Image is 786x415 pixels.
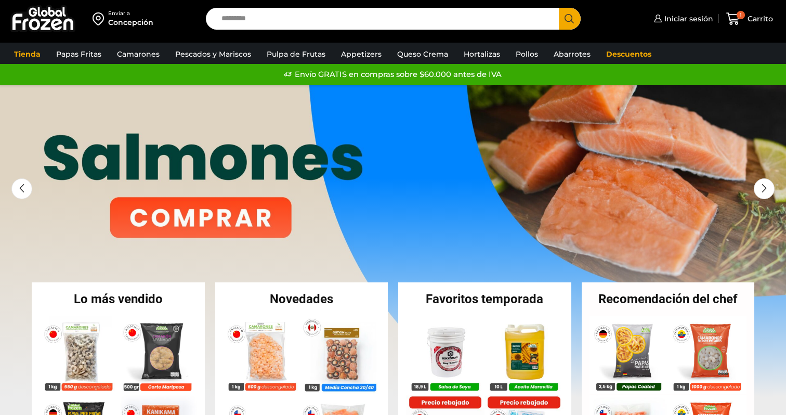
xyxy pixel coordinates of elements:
[11,178,32,199] div: Previous slide
[215,293,388,305] h2: Novedades
[108,17,153,28] div: Concepción
[582,293,755,305] h2: Recomendación del chef
[559,8,581,30] button: Search button
[548,44,596,64] a: Abarrotes
[392,44,453,64] a: Queso Crema
[745,14,773,24] span: Carrito
[754,178,775,199] div: Next slide
[459,44,505,64] a: Hortalizas
[170,44,256,64] a: Pescados y Mariscos
[261,44,331,64] a: Pulpa de Frutas
[112,44,165,64] a: Camarones
[398,293,571,305] h2: Favoritos temporada
[737,11,745,19] span: 1
[108,10,153,17] div: Enviar a
[510,44,543,64] a: Pollos
[32,293,205,305] h2: Lo más vendido
[336,44,387,64] a: Appetizers
[651,8,713,29] a: Iniciar sesión
[601,44,657,64] a: Descuentos
[9,44,46,64] a: Tienda
[51,44,107,64] a: Papas Fritas
[93,10,108,28] img: address-field-icon.svg
[724,7,776,31] a: 1 Carrito
[662,14,713,24] span: Iniciar sesión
